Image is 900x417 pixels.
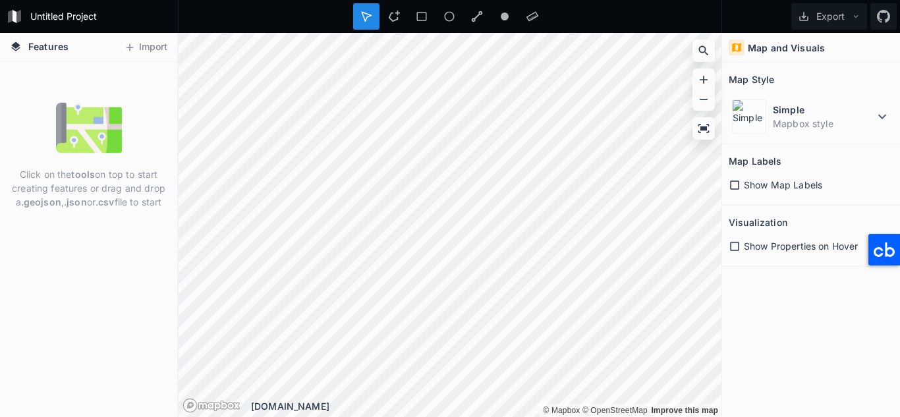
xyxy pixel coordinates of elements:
[732,99,766,134] img: Simple
[773,103,874,117] dt: Simple
[748,41,825,55] h4: Map and Visuals
[651,406,718,415] a: Map feedback
[71,169,95,180] strong: tools
[56,95,122,161] img: empty
[10,167,167,209] p: Click on the on top to start creating features or drag and drop a , or file to start
[729,151,781,171] h2: Map Labels
[251,399,721,413] div: [DOMAIN_NAME]
[744,239,858,253] span: Show Properties on Hover
[582,406,648,415] a: OpenStreetMap
[117,37,174,58] button: Import
[64,196,87,208] strong: .json
[28,40,69,53] span: Features
[543,406,580,415] a: Mapbox
[96,196,115,208] strong: .csv
[183,398,240,413] a: Mapbox logo
[729,212,787,233] h2: Visualization
[744,178,822,192] span: Show Map Labels
[791,3,867,30] button: Export
[729,69,774,90] h2: Map Style
[773,117,874,130] dd: Mapbox style
[21,196,61,208] strong: .geojson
